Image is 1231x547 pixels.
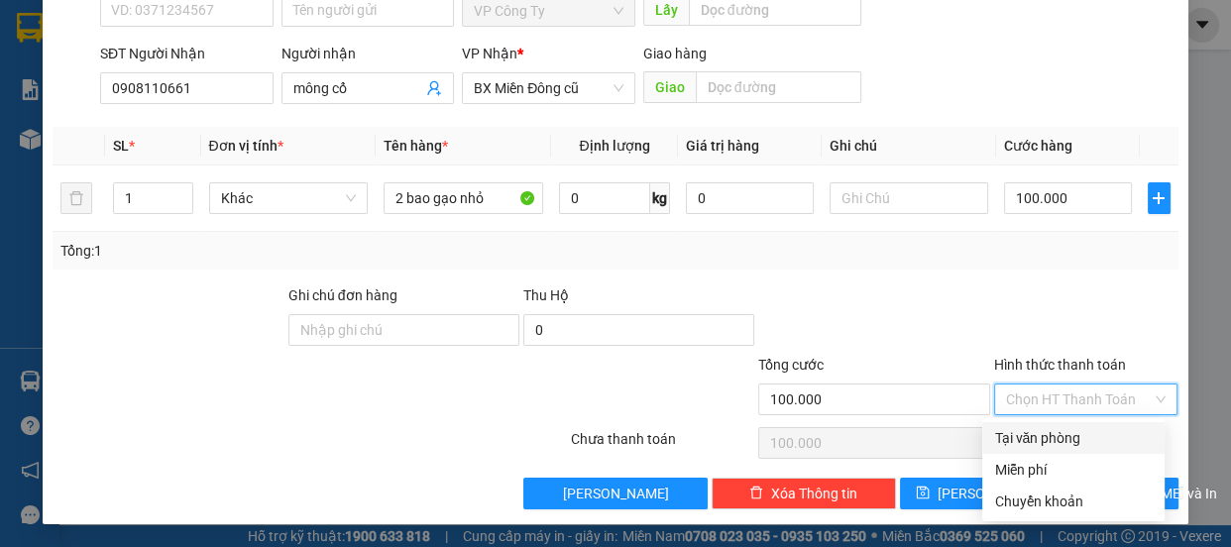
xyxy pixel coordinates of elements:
span: VP Nhận [462,46,517,61]
span: delete [749,486,763,501]
span: kg [650,182,670,214]
span: 0935795012 [185,114,275,133]
img: logo [8,15,67,104]
div: Chưa thanh toán [569,428,757,463]
span: user-add [426,80,442,96]
th: Ghi chú [822,127,997,165]
span: Cước hàng [1004,138,1072,154]
button: [PERSON_NAME] [523,478,708,509]
span: 0988 594 111 [70,69,260,107]
input: VD: Bàn, Ghế [384,182,543,214]
button: delete [60,182,92,214]
span: BX Miền Đông cũ [474,73,623,103]
span: phương [127,114,182,133]
span: SL [113,138,129,154]
span: Thu Hộ [523,287,569,303]
div: SĐT Người Nhận [100,43,274,64]
div: Miễn phí [994,459,1153,481]
span: Tên hàng [384,138,448,154]
span: Giá trị hàng [686,138,759,154]
div: Người nhận [281,43,455,64]
span: [PERSON_NAME] [938,483,1044,504]
span: plus [1149,190,1170,206]
button: plus [1148,182,1171,214]
span: VP Công Ty - [37,114,127,133]
span: tuấn [138,139,268,158]
span: [PERSON_NAME] [563,483,669,504]
button: save[PERSON_NAME] [900,478,1037,509]
span: Nhận: [8,139,268,158]
input: 0 [686,182,814,214]
div: Chuyển khoản [994,491,1153,512]
span: 0913749166 - [169,139,268,158]
span: Xóa Thông tin [771,483,857,504]
div: Tổng: 1 [60,240,477,262]
input: Ghi Chú [830,182,989,214]
span: Khác [221,183,357,213]
span: Tổng cước [758,357,824,373]
span: Giao [643,71,696,103]
span: VP Công Ty ĐT: [70,69,260,107]
strong: CÔNG TY CP BÌNH TÂM [70,11,269,66]
button: printer[PERSON_NAME] và In [1041,478,1177,509]
span: Giao hàng [643,46,707,61]
span: Đơn vị tính [209,138,283,154]
span: Định lượng [579,138,649,154]
label: Hình thức thanh toán [994,357,1126,373]
input: Dọc đường [696,71,861,103]
label: Ghi chú đơn hàng [288,287,397,303]
button: deleteXóa Thông tin [712,478,896,509]
span: save [916,486,930,501]
div: Tại văn phòng [994,427,1153,449]
span: Gửi: [8,114,37,133]
input: Ghi chú đơn hàng [288,314,519,346]
span: Dọc đường - [51,139,268,158]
